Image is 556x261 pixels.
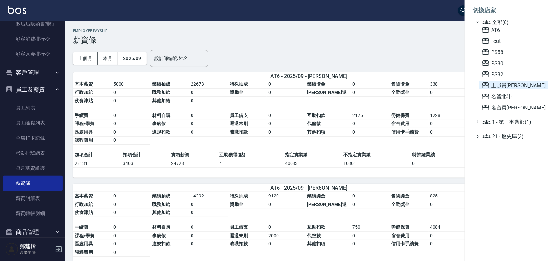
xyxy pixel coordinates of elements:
span: PS82 [482,70,546,78]
span: AT6 [482,26,546,34]
span: 上越員[PERSON_NAME] [482,81,546,89]
span: PS80 [482,59,546,67]
span: 名留員[PERSON_NAME] [482,104,546,111]
span: PS58 [482,48,546,56]
span: I cut [482,37,546,45]
span: 名留北斗 [482,93,546,100]
span: 1 - 第一事業部(1) [483,118,546,126]
span: 全部(8) [483,18,546,26]
span: 21 - 歷史區(3) [483,132,546,140]
li: 切換店家 [473,3,548,18]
